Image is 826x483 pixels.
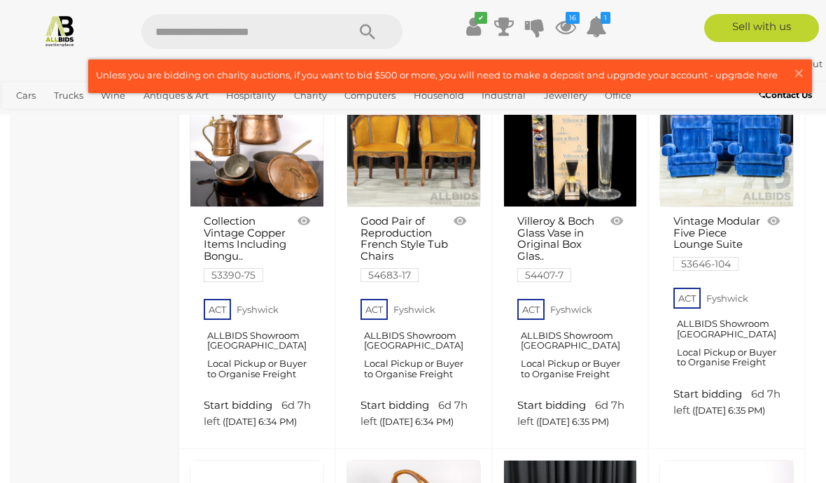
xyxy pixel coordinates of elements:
[517,398,627,430] a: Start bidding 6d 7h left ([DATE] 6:35 PM)
[601,12,610,24] i: 1
[288,84,332,107] a: Charity
[759,87,815,103] a: Contact Us
[204,216,295,281] a: Collection Vintage Copper Items Including Bongu.. 53390-75
[95,84,131,107] a: Wine
[48,84,89,107] a: Trucks
[204,295,314,391] a: ACT Fyshwick ALLBIDS Showroom [GEOGRAPHIC_DATA] Local Pickup or Buyer to Organise Freight
[476,84,531,107] a: Industrial
[10,84,41,107] a: Cars
[725,58,777,69] a: Judestar
[555,14,576,39] a: 16
[566,12,580,24] i: 16
[673,216,765,269] a: Vintage Modular Five Piece Lounge Suite 53646-104
[704,14,819,42] a: Sell with us
[463,14,484,39] a: ✔
[586,14,607,39] a: 1
[360,398,470,430] a: Start bidding 6d 7h left ([DATE] 6:34 PM)
[360,295,470,391] a: ACT Fyshwick ALLBIDS Showroom [GEOGRAPHIC_DATA] Local Pickup or Buyer to Organise Freight
[659,73,794,208] a: Vintage Modular Five Piece Lounge Suite
[517,295,627,391] a: ACT Fyshwick ALLBIDS Showroom [GEOGRAPHIC_DATA] Local Pickup or Buyer to Organise Freight
[777,58,780,69] span: |
[190,73,324,208] a: Collection Vintage Copper Items Including Bongusto Italy and More
[599,84,637,107] a: Office
[475,12,487,24] i: ✔
[782,58,822,69] a: Sign Out
[138,84,214,107] a: Antiques & Art
[725,58,775,69] strong: Judestar
[759,90,812,100] b: Contact Us
[220,84,281,107] a: Hospitality
[43,14,76,47] img: Allbids.com.au
[408,84,470,107] a: Household
[346,73,481,208] a: Good Pair of Reproduction French Style Tub Chairs
[332,14,402,49] button: Search
[360,216,452,281] a: Good Pair of Reproduction French Style Tub Chairs 54683-17
[673,386,783,419] a: Start bidding 6d 7h left ([DATE] 6:35 PM)
[517,216,609,281] a: Villeroy & Boch Glass Vase in Original Box Glas.. 54407-7
[57,107,168,130] a: [GEOGRAPHIC_DATA]
[10,107,50,130] a: Sports
[673,283,783,379] a: ACT Fyshwick ALLBIDS Showroom [GEOGRAPHIC_DATA] Local Pickup or Buyer to Organise Freight
[204,398,314,430] a: Start bidding 6d 7h left ([DATE] 6:34 PM)
[538,84,593,107] a: Jewellery
[339,84,401,107] a: Computers
[503,73,638,208] a: Villeroy & Boch Glass Vase in Original Box Glass Weather Predictor & Art Deco Style Perfume Bottle
[792,59,805,87] span: ×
